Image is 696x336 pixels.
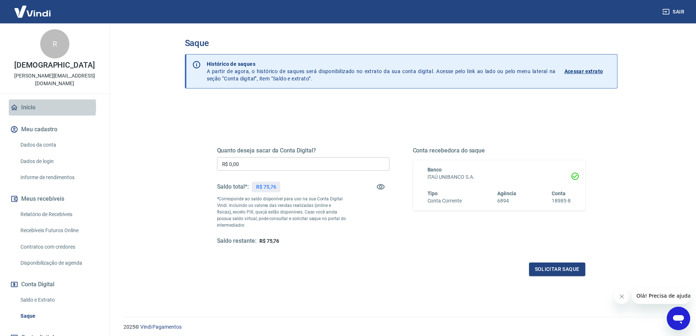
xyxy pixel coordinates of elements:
[564,60,611,82] a: Acessar extrato
[18,309,100,324] a: Saque
[217,237,256,245] h5: Saldo restante:
[256,183,276,191] p: R$ 75,76
[18,207,100,222] a: Relatório de Recebíveis
[9,276,100,292] button: Conta Digital
[661,5,687,19] button: Sair
[185,38,617,48] h3: Saque
[552,190,566,196] span: Conta
[667,307,690,330] iframe: Botão para abrir a janela de mensagens
[427,190,438,196] span: Tipo
[427,197,462,205] h6: Conta Corrente
[217,196,346,229] p: *Corresponde ao saldo disponível para uso na sua Conta Digital Vindi. Incluindo os valores das ve...
[18,239,100,254] a: Contratos com credores
[552,197,571,205] h6: 18985-8
[18,292,100,307] a: Saldo e Extrato
[18,154,100,169] a: Dados de login
[140,324,182,330] a: Vindi Pagamentos
[18,170,100,185] a: Informe de rendimentos
[427,167,442,173] span: Banco
[9,121,100,137] button: Meu cadastro
[18,256,100,271] a: Disponibilização de agenda
[18,137,100,152] a: Dados da conta
[123,323,678,331] p: 2025 ©
[207,60,556,82] p: A partir de agora, o histórico de saques será disponibilizado no extrato da sua conta digital. Ac...
[14,61,95,69] p: [DEMOGRAPHIC_DATA]
[40,29,69,58] div: R
[497,190,516,196] span: Agência
[217,147,389,154] h5: Quanto deseja sacar da Conta Digital?
[9,191,100,207] button: Meus recebíveis
[529,263,585,276] button: Solicitar saque
[497,197,516,205] h6: 6894
[6,72,103,87] p: [PERSON_NAME][EMAIL_ADDRESS][DOMAIN_NAME]
[615,289,629,304] iframe: Fechar mensagem
[413,147,585,154] h5: Conta recebedora do saque
[207,60,556,68] p: Histórico de saques
[632,288,690,304] iframe: Mensagem da empresa
[18,223,100,238] a: Recebíveis Futuros Online
[4,5,61,11] span: Olá! Precisa de ajuda?
[217,183,249,190] h5: Saldo total*:
[564,68,603,75] p: Acessar extrato
[259,238,279,244] span: R$ 75,76
[427,173,571,181] h6: ITAÚ UNIBANCO S.A.
[9,99,100,116] a: Início
[9,0,56,23] img: Vindi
